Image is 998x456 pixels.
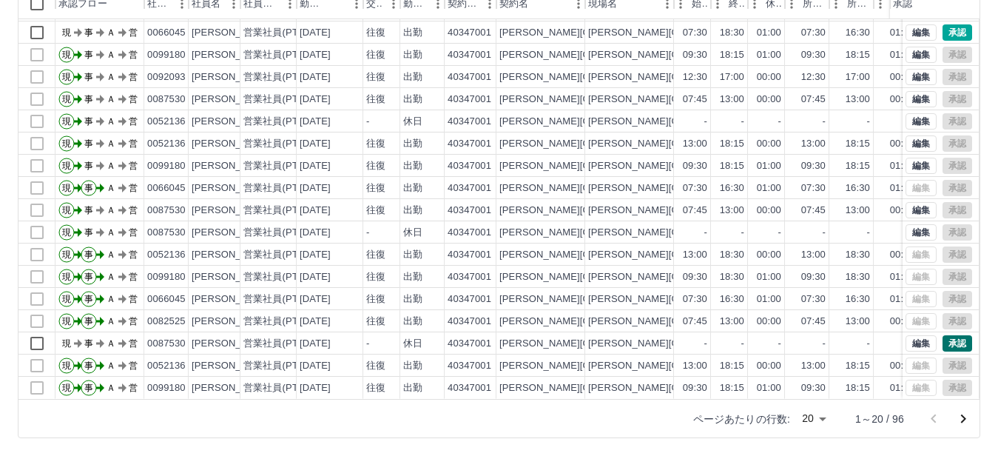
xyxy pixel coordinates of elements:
button: 編集 [906,24,937,41]
div: - [366,115,369,129]
div: [DATE] [300,137,331,151]
div: 13:00 [846,93,870,107]
div: 休日 [403,226,422,240]
div: 07:30 [683,181,707,195]
div: 営業社員(PT契約) [243,115,321,129]
div: 09:30 [683,48,707,62]
text: 事 [84,272,93,282]
div: 01:00 [890,181,914,195]
div: 00:00 [757,70,781,84]
div: 18:15 [720,48,744,62]
div: 0099180 [147,48,186,62]
div: [PERSON_NAME][GEOGRAPHIC_DATA] [499,115,682,129]
div: 出勤 [403,181,422,195]
div: 16:30 [846,181,870,195]
div: 07:45 [683,93,707,107]
div: 17:00 [720,70,744,84]
div: 18:30 [720,270,744,284]
text: 営 [129,227,138,238]
div: [PERSON_NAME][GEOGRAPHIC_DATA] [499,292,682,306]
div: [PERSON_NAME] [192,292,272,306]
div: 40347001 [448,248,491,262]
div: 07:45 [683,204,707,218]
div: 出勤 [403,137,422,151]
div: [PERSON_NAME] [192,70,272,84]
div: [PERSON_NAME][GEOGRAPHIC_DATA]たつのこ放課後児童クラブ [588,226,888,240]
div: [DATE] [300,115,331,129]
text: 現 [62,50,71,60]
text: Ａ [107,294,115,304]
div: [PERSON_NAME][GEOGRAPHIC_DATA] [499,93,682,107]
div: 00:00 [890,204,914,218]
text: 事 [84,72,93,82]
text: Ａ [107,27,115,38]
div: 07:30 [801,181,826,195]
div: 01:00 [890,270,914,284]
div: [PERSON_NAME] [192,159,272,173]
div: 営業社員(PT契約) [243,248,321,262]
div: [PERSON_NAME] [192,204,272,218]
div: 0066045 [147,26,186,40]
div: [PERSON_NAME][GEOGRAPHIC_DATA]たつのこ放課後児童クラブ [588,181,888,195]
div: 00:00 [890,70,914,84]
div: 13:00 [683,248,707,262]
text: Ａ [107,249,115,260]
div: 09:30 [683,270,707,284]
div: [PERSON_NAME] [192,115,272,129]
text: 営 [129,27,138,38]
div: 40347001 [448,159,491,173]
text: 営 [129,116,138,127]
button: 編集 [906,224,937,241]
div: 18:15 [720,137,744,151]
div: 00:00 [757,137,781,151]
div: 往復 [366,204,385,218]
div: 18:30 [720,26,744,40]
text: 事 [84,138,93,149]
div: 09:30 [801,48,826,62]
text: 事 [84,294,93,304]
text: Ａ [107,138,115,149]
div: [PERSON_NAME] [192,248,272,262]
div: [DATE] [300,70,331,84]
text: 営 [129,183,138,193]
div: 0099180 [147,159,186,173]
div: [PERSON_NAME] [192,270,272,284]
div: 00:00 [890,137,914,151]
div: 営業社員(PT契約) [243,93,321,107]
div: [PERSON_NAME][GEOGRAPHIC_DATA] [499,248,682,262]
div: 40347001 [448,70,491,84]
div: 09:30 [801,159,826,173]
div: [PERSON_NAME] [192,48,272,62]
div: 40347001 [448,26,491,40]
text: 事 [84,27,93,38]
div: [PERSON_NAME][GEOGRAPHIC_DATA]たつのこ放課後児童クラブ [588,137,888,151]
div: 07:30 [801,292,826,306]
div: [PERSON_NAME][GEOGRAPHIC_DATA]たつのこ放課後児童クラブ [588,48,888,62]
text: 営 [129,72,138,82]
button: 編集 [906,47,937,63]
text: Ａ [107,227,115,238]
div: 01:00 [757,270,781,284]
div: 0052136 [147,137,186,151]
div: 往復 [366,181,385,195]
div: 18:15 [846,137,870,151]
text: 現 [62,272,71,282]
div: 01:00 [757,292,781,306]
div: 0066045 [147,181,186,195]
div: [PERSON_NAME][GEOGRAPHIC_DATA]たつのこ放課後児童クラブ [588,115,888,129]
div: [PERSON_NAME][GEOGRAPHIC_DATA] [499,48,682,62]
div: 01:00 [757,181,781,195]
div: 13:00 [801,248,826,262]
div: 休日 [403,115,422,129]
div: 00:00 [757,93,781,107]
div: [PERSON_NAME][GEOGRAPHIC_DATA] [499,204,682,218]
div: 01:00 [757,26,781,40]
div: 営業社員(PT契約) [243,137,321,151]
div: [DATE] [300,248,331,262]
text: 現 [62,161,71,171]
div: 18:30 [720,248,744,262]
div: 13:00 [683,137,707,151]
div: 40347001 [448,292,491,306]
div: [PERSON_NAME][GEOGRAPHIC_DATA]たつのこ放課後児童クラブ [588,70,888,84]
text: 営 [129,138,138,149]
